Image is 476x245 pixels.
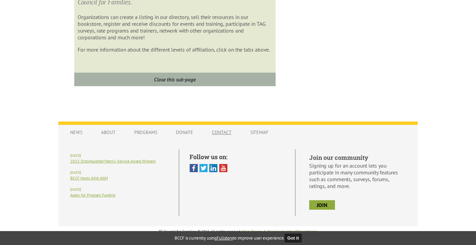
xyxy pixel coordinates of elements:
img: You Tube [219,164,227,172]
h6: [DATE] [70,170,168,175]
i: Close this sub-page [154,76,196,83]
a: Programs [127,126,164,139]
a: join [309,200,335,210]
p: For more information about the different levels of affiliation, click on the tabs above. [78,46,272,53]
p: Signing up for an account lets you participate in many community features such as comments, surve... [309,162,406,189]
a: Sitemap [243,126,275,139]
button: Got it [285,234,302,242]
a: News [63,126,89,139]
h5: Join our community [309,153,406,162]
h6: [DATE] [70,153,168,158]
a: 2025 Distinguished Family Service Award Winners [70,158,156,164]
a: About [94,126,122,139]
a: Web Design & Development by VCN webteam [243,229,317,234]
a: Close this sub-page [74,73,275,86]
a: Apply for Program Funding [70,192,115,197]
a: BCCF Hosts 48th AGM [70,175,108,181]
img: Facebook [190,164,198,172]
a: Fullstory [217,235,233,241]
p: Organizations can create a listing in our directory, sell their resources in our bookstore, regis... [78,14,272,41]
h5: Follow us on: [190,153,285,161]
img: Twitter [199,164,208,172]
h6: [DATE] [70,187,168,192]
p: BC Council for Families © 2015, All rights reserved. | . [58,229,418,234]
a: Contact [205,126,238,139]
img: Linked In [209,164,218,172]
a: Donate [169,126,200,139]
